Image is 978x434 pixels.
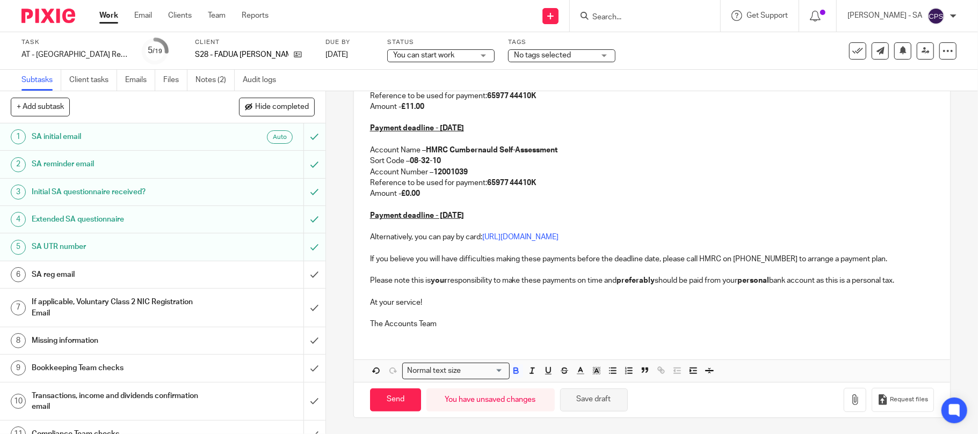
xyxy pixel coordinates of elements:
p: Please note this is responsibility to make these payments on time and should be paid from your ba... [370,275,934,286]
strong: personal [738,277,770,284]
strong: your [431,277,447,284]
span: No tags selected [514,52,571,59]
span: Normal text size [405,365,463,377]
a: Client tasks [69,70,117,91]
p: The Accounts Team [370,319,934,329]
a: Audit logs [243,70,284,91]
div: 9 [11,361,26,376]
p: Amount - [370,188,934,199]
p: Sort Code – [370,156,934,166]
div: 7 [11,300,26,315]
p: Reference to be used for payment: [370,91,934,101]
h1: Bookkeeping Team checks [32,360,206,376]
img: svg%3E [928,8,945,25]
a: Email [134,10,152,21]
strong: 12001039 [433,168,468,176]
div: You have unsaved changes [426,388,555,411]
div: 10 [11,394,26,409]
h1: If applicable, Voluntary Class 2 NIC Registration Email [32,294,206,321]
button: + Add subtask [11,98,70,116]
div: AT - [GEOGRAPHIC_DATA] Return - PE [DATE] [21,49,129,60]
strong: HMRC Cumbernauld [426,146,498,154]
div: 6 [11,267,26,282]
label: Due by [325,38,374,47]
button: Save draft [560,388,628,411]
h1: SA initial email [32,129,206,145]
strong: 08-32-10 [410,157,441,165]
div: 5 [11,240,26,255]
div: 3 [11,185,26,200]
p: Amount - [370,101,934,112]
h1: SA reminder email [32,156,206,172]
a: Work [99,10,118,21]
label: Status [387,38,495,47]
a: Team [208,10,226,21]
u: Payment deadline - [DATE] [370,212,464,219]
span: Hide completed [255,103,309,112]
a: Files [163,70,187,91]
a: Subtasks [21,70,61,91]
h1: SA UTR number [32,239,206,255]
strong: preferably [617,277,655,284]
p: At your service! [370,297,934,308]
p: Account Number – [370,167,934,178]
a: [URL][DOMAIN_NAME] [482,233,559,241]
div: 4 [11,212,26,227]
span: Get Support [747,12,788,19]
small: /19 [153,48,163,54]
p: S28 - FADUA [PERSON_NAME] [195,49,288,60]
strong: £0.00 [401,190,420,197]
strong: £11.00 [401,103,424,111]
label: Task [21,38,129,47]
p: Reference to be used for payment: [370,178,934,188]
strong: Self-Assessment [499,146,558,154]
a: Clients [168,10,192,21]
a: Emails [125,70,155,91]
h1: Initial SA questionnaire received? [32,184,206,200]
a: Notes (2) [195,70,235,91]
strong: 65977 44410K [487,92,537,100]
p: Alternatively, you can pay by card: [370,232,934,242]
button: Hide completed [239,98,315,116]
h1: Missing information [32,333,206,349]
div: AT - SA Return - PE 05-04-2025 [21,49,129,60]
div: Search for option [402,363,510,379]
div: 2 [11,157,26,172]
div: 8 [11,333,26,348]
u: Payment deadline - [DATE] [370,124,464,132]
p: [PERSON_NAME] - SA [847,10,922,21]
h1: Extended SA questionnaire [32,211,206,227]
input: Send [370,388,421,411]
label: Client [195,38,312,47]
input: Search for option [464,365,503,377]
button: Request files [872,388,934,412]
p: Account Name – [370,145,934,156]
div: 5 [148,45,163,57]
h1: Transactions, income and dividends confirmation email [32,388,206,415]
label: Tags [508,38,615,47]
div: Auto [267,130,293,144]
h1: SA reg email [32,267,206,283]
div: 1 [11,129,26,144]
p: If you believe you will have difficulties making these payments before the deadline date, please ... [370,254,934,264]
img: Pixie [21,9,75,23]
a: Reports [242,10,269,21]
span: [DATE] [325,51,348,58]
span: You can start work [393,52,454,59]
input: Search [591,13,688,23]
span: Request files [890,395,928,404]
strong: 65977 44410K [487,179,537,187]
